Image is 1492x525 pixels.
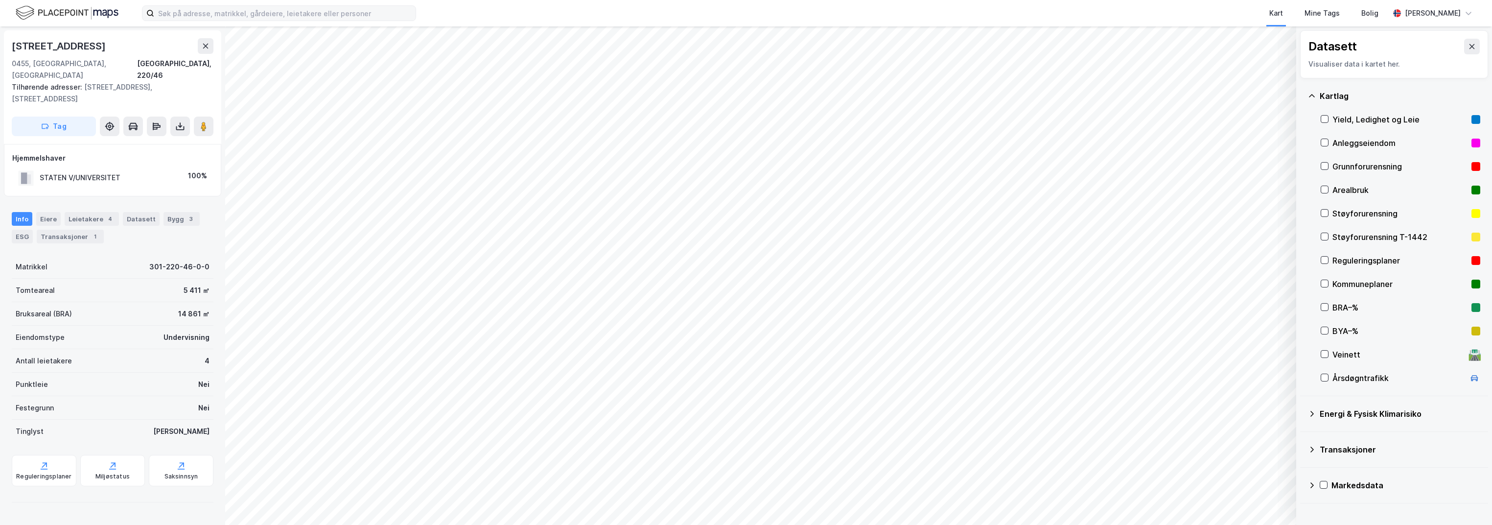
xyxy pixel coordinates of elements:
div: Eiere [36,212,61,226]
div: BRA–% [1332,302,1468,313]
div: Datasett [123,212,160,226]
div: Støyforurensning T-1442 [1332,231,1468,243]
div: Nei [198,379,210,390]
div: STATEN V/UNIVERSITET [40,172,120,184]
div: 301-220-46-0-0 [149,261,210,273]
div: Grunnforurensning [1332,161,1468,172]
div: 4 [205,355,210,367]
div: Matrikkel [16,261,47,273]
input: Søk på adresse, matrikkel, gårdeiere, leietakere eller personer [154,6,416,21]
div: Kart [1269,7,1283,19]
div: Markedsdata [1331,479,1480,491]
div: [STREET_ADDRESS], [STREET_ADDRESS] [12,81,206,105]
div: Tinglyst [16,426,44,437]
div: Energi & Fysisk Klimarisiko [1320,408,1480,420]
div: 1 [90,232,100,241]
div: Bolig [1361,7,1378,19]
div: 4 [105,214,115,224]
div: 5 411 ㎡ [184,285,210,296]
div: Arealbruk [1332,184,1468,196]
div: Eiendomstype [16,332,65,343]
button: Tag [12,117,96,136]
div: Info [12,212,32,226]
span: Tilhørende adresser: [12,83,84,91]
div: Miljøstatus [95,473,130,480]
div: BYA–% [1332,325,1468,337]
div: 14 861 ㎡ [178,308,210,320]
div: Kartlag [1320,90,1480,102]
div: Bruksareal (BRA) [16,308,72,320]
div: Reguleringsplaner [1332,255,1468,266]
div: [STREET_ADDRESS] [12,38,108,54]
div: Saksinnsyn [164,473,198,480]
div: [PERSON_NAME] [1405,7,1461,19]
div: Festegrunn [16,402,54,414]
div: Kommuneplaner [1332,278,1468,290]
div: Kontrollprogram for chat [1443,478,1492,525]
div: Veinett [1332,349,1465,360]
div: Antall leietakere [16,355,72,367]
img: logo.f888ab2527a4732fd821a326f86c7f29.svg [16,4,118,22]
div: ESG [12,230,33,243]
div: Transaksjoner [37,230,104,243]
div: Årsdøgntrafikk [1332,372,1465,384]
div: Punktleie [16,379,48,390]
div: 🛣️ [1468,348,1481,361]
div: Bygg [163,212,200,226]
div: Støyforurensning [1332,208,1468,219]
div: Transaksjoner [1320,444,1480,455]
div: Reguleringsplaner [16,473,71,480]
iframe: Chat Widget [1443,478,1492,525]
div: Anleggseiendom [1332,137,1468,149]
div: 100% [188,170,207,182]
div: Yield, Ledighet og Leie [1332,114,1468,125]
div: 0455, [GEOGRAPHIC_DATA], [GEOGRAPHIC_DATA] [12,58,137,81]
div: Mine Tags [1305,7,1340,19]
div: Tomteareal [16,285,55,296]
div: Nei [198,402,210,414]
div: Undervisning [163,332,210,343]
div: [GEOGRAPHIC_DATA], 220/46 [137,58,213,81]
div: 3 [186,214,196,224]
div: Hjemmelshaver [12,152,213,164]
div: Leietakere [65,212,119,226]
div: Visualiser data i kartet her. [1308,58,1480,70]
div: [PERSON_NAME] [153,426,210,437]
div: Datasett [1308,39,1357,54]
